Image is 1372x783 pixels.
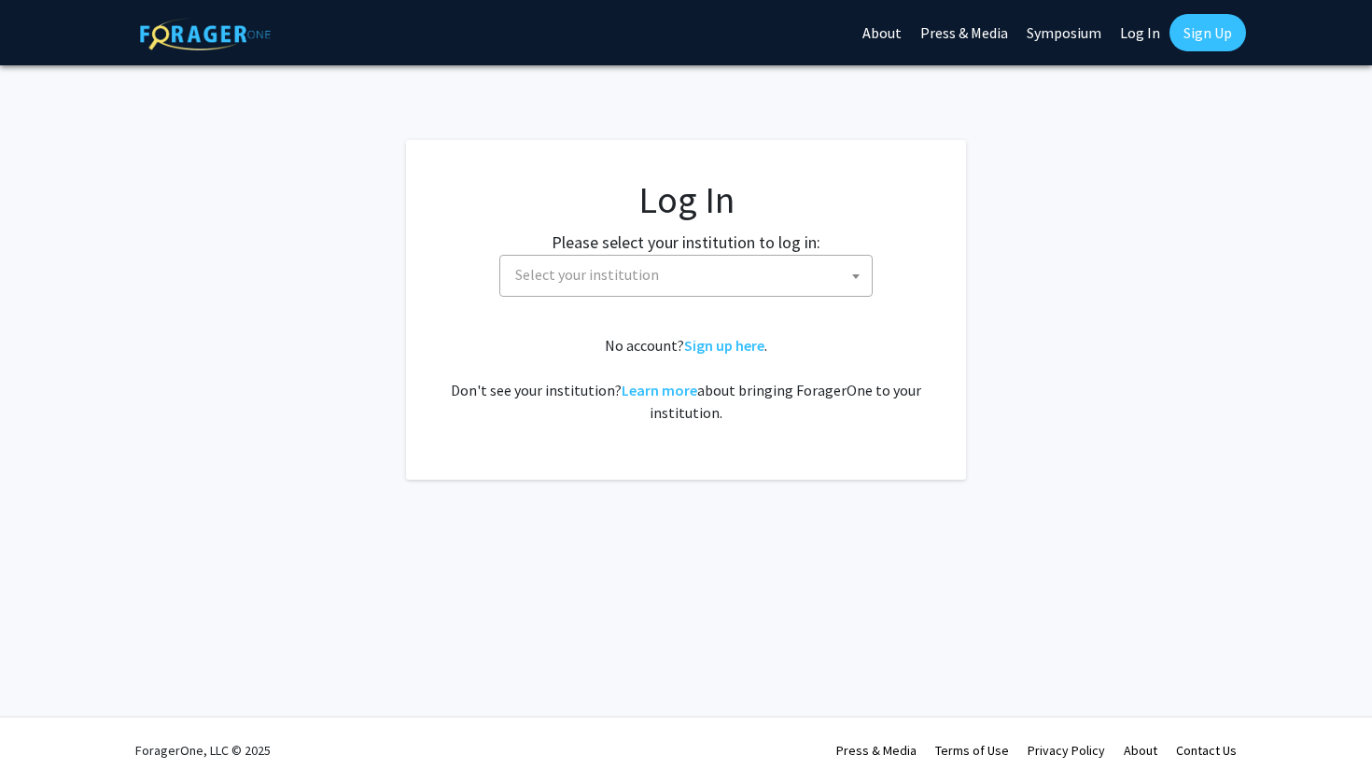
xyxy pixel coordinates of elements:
[622,381,697,399] a: Learn more about bringing ForagerOne to your institution
[1124,742,1157,759] a: About
[443,177,929,222] h1: Log In
[1176,742,1237,759] a: Contact Us
[836,742,917,759] a: Press & Media
[552,230,820,255] label: Please select your institution to log in:
[515,265,659,284] span: Select your institution
[684,336,764,355] a: Sign up here
[1028,742,1105,759] a: Privacy Policy
[508,256,872,294] span: Select your institution
[443,334,929,424] div: No account? . Don't see your institution? about bringing ForagerOne to your institution.
[935,742,1009,759] a: Terms of Use
[1169,14,1246,51] a: Sign Up
[499,255,873,297] span: Select your institution
[140,18,271,50] img: ForagerOne Logo
[135,718,271,783] div: ForagerOne, LLC © 2025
